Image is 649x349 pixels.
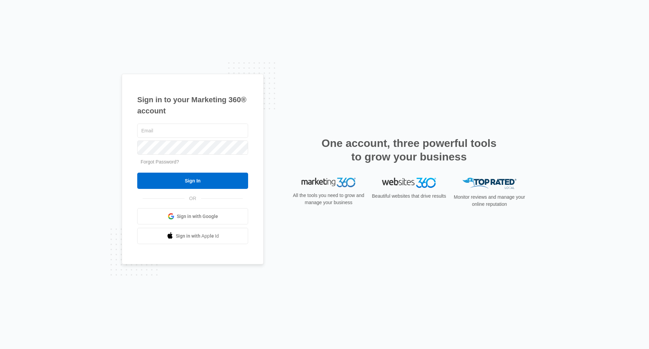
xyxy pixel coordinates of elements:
img: Top Rated Local [462,178,516,189]
h1: Sign in to your Marketing 360® account [137,94,248,116]
p: All the tools you need to grow and manage your business [291,192,366,206]
a: Sign in with Apple Id [137,228,248,244]
span: OR [185,195,201,202]
p: Monitor reviews and manage your online reputation [452,194,527,208]
h2: One account, three powerful tools to grow your business [319,136,499,163]
span: Sign in with Apple Id [176,233,219,240]
input: Sign In [137,173,248,189]
input: Email [137,124,248,138]
img: Websites 360 [382,178,436,188]
a: Forgot Password? [141,159,179,165]
p: Beautiful websites that drive results [371,193,447,200]
a: Sign in with Google [137,208,248,224]
span: Sign in with Google [177,213,218,220]
img: Marketing 360 [302,178,356,187]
